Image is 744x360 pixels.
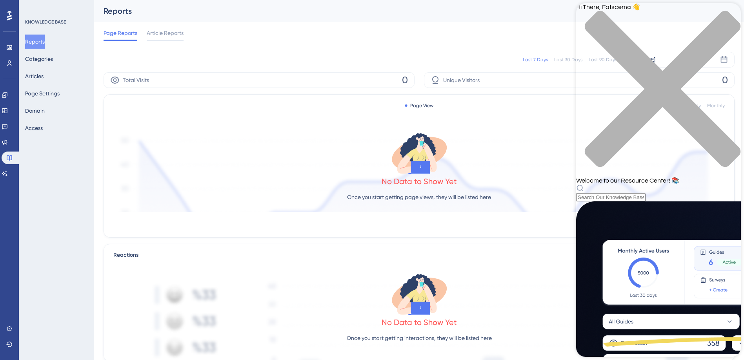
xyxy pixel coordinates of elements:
p: Once you start getting page views, they will be listed here [347,192,491,202]
div: Last 30 Days [554,57,582,63]
button: Domain [25,104,45,118]
img: launcher-image-alternative-text [5,5,19,19]
div: Reports [104,5,715,16]
span: Unique Visitors [443,75,480,85]
div: Last 7 Days [523,57,548,63]
button: Articles [25,69,44,83]
button: Categories [25,52,53,66]
div: Reactions [113,250,725,260]
div: KNOWLEDGE BASE [25,19,66,25]
span: 0 [402,74,408,86]
span: Article Reports [147,28,184,38]
span: Page Reports [104,28,137,38]
span: Total Visits [123,75,149,85]
button: Open AI Assistant Launcher [2,2,21,21]
span: Need Help? [18,2,49,11]
button: Page Settings [25,86,60,101]
button: Reports [25,35,45,49]
div: Page View [405,102,433,109]
p: Once you start getting interactions, they will be listed here [347,333,492,343]
div: No Data to Show Yet [382,317,457,328]
button: Access [25,121,43,135]
div: No Data to Show Yet [382,176,457,187]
